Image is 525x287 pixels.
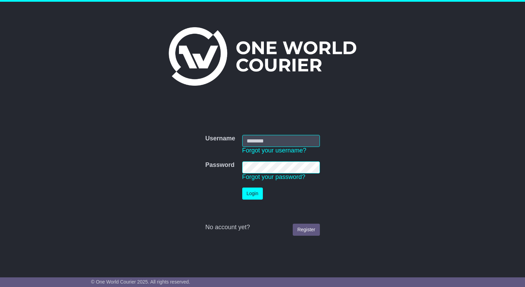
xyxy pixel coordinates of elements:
[205,224,320,231] div: No account yet?
[242,173,305,180] a: Forgot your password?
[205,135,235,142] label: Username
[242,147,306,154] a: Forgot your username?
[293,224,320,236] a: Register
[242,188,263,200] button: Login
[91,279,190,285] span: © One World Courier 2025. All rights reserved.
[169,27,356,86] img: One World
[205,161,234,169] label: Password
